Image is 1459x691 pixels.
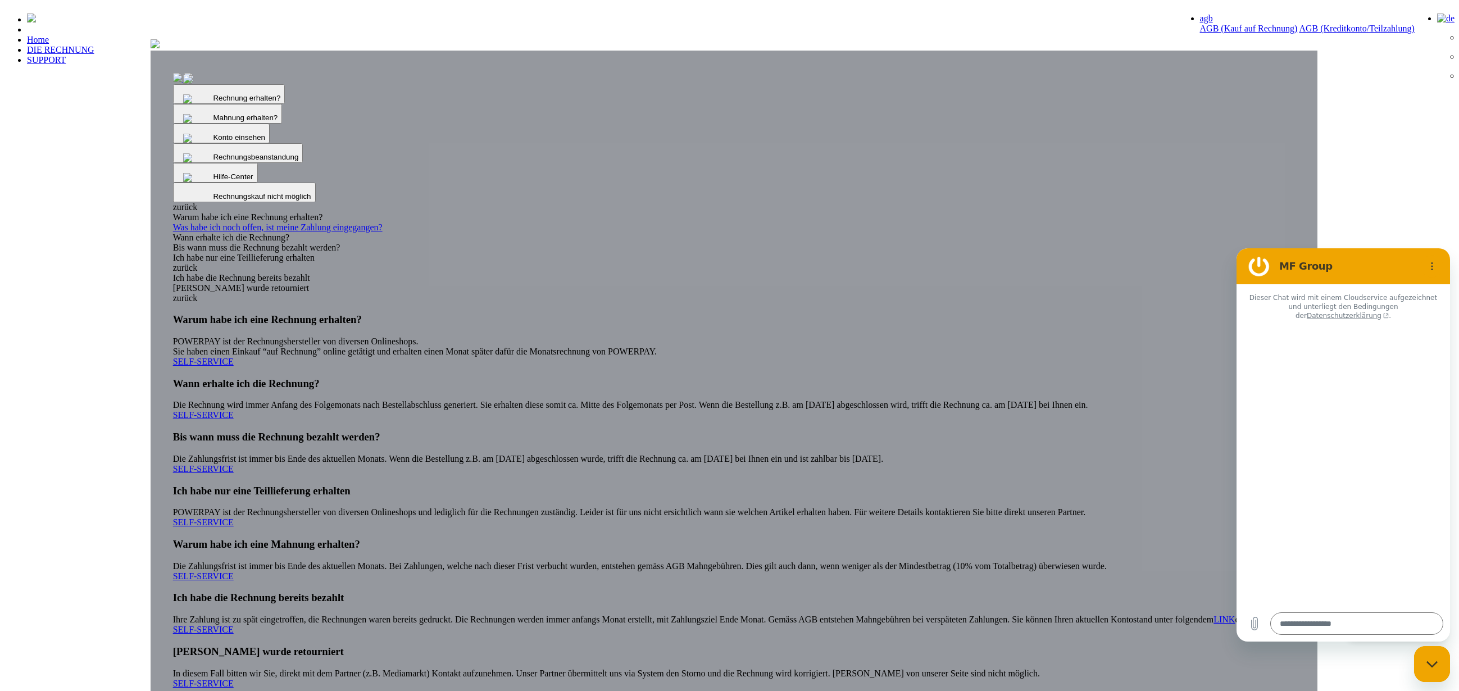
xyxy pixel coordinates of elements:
[173,538,1296,581] div: Die Zahlungsfrist ist immer bis Ende des aktuellen Monats. Bei Zahlungen, welche nach dieser Fris...
[173,124,270,143] button: Konto einsehen
[173,464,234,474] a: SELF-SERVICE
[180,131,214,146] img: qb_warning.svg
[1414,646,1450,682] iframe: Schaltfläche zum Öffnen des Messaging-Fensters; Konversation läuft
[173,645,1296,658] h3: [PERSON_NAME] wurde retourniert
[173,222,1296,233] a: Was habe ich noch offen, ist meine Zahlung eingegangen?
[27,55,66,65] a: SUPPORT
[173,104,283,124] button: Mahnung erhalten?
[173,152,303,161] a: Rechnungsbeanstandung
[180,170,214,185] img: qb_close.svg
[173,517,234,527] a: SELF-SERVICE
[27,45,94,54] a: DIE RECHNUNG
[173,538,1296,551] h3: Warum habe ich eine Mahnung erhalten?
[173,73,182,82] img: single_invoice_powerpay_de.jpg
[173,592,1296,604] h3: Ich habe die Rechnung bereits bezahlt
[173,645,1296,689] div: In diesem Fall bitten wir Sie, direkt mit dem Partner (z.B. Mediamarkt) Kontakt aufzunehmen. Unse...
[173,625,234,634] a: SELF-SERVICE
[173,202,1296,212] div: zurück
[180,111,214,126] img: qb_search.svg
[173,283,1296,293] div: [PERSON_NAME] wurde retourniert
[173,93,285,102] a: Rechnung erhalten?
[173,378,1296,421] div: Die Rechnung wird immer Anfang des Folgemonats nach Bestellabschluss generiert. Sie erhalten dies...
[213,113,278,122] span: Mahnung erhalten?
[173,679,234,688] a: SELF-SERVICE
[173,171,258,181] a: Hilfe-Center
[27,35,49,44] a: Home
[173,431,1296,443] h3: Bis wann muss die Rechnung bezahlt werden?
[180,151,214,165] img: qb_help.svg
[180,92,214,106] img: qb_bell.svg
[213,192,311,201] span: Rechnungskauf nicht möglich
[180,72,214,87] img: qb_bill.svg
[173,431,1296,474] div: Die Zahlungsfrist ist immer bis Ende des aktuellen Monats. Wenn die Bestellung z.B. am [DATE] abg...
[1299,24,1415,33] a: AGB (Kreditkonto/Teilzahlung)
[151,39,160,48] img: title-powerpay_de.svg
[213,153,298,161] span: Rechnungsbeanstandung
[1237,248,1450,642] iframe: Messaging-Fenster
[173,263,1296,273] div: zurück
[173,378,1296,390] h3: Wann erhalte ich die Rechnung?
[173,132,270,142] a: Konto einsehen
[173,357,234,366] a: SELF-SERVICE
[173,212,1296,222] div: Warum habe ich eine Rechnung erhalten?
[1213,615,1235,624] a: LINK
[1437,13,1455,24] img: de
[173,143,303,163] button: Rechnungsbeanstandung
[173,592,1296,635] div: Ihre Zahlung ist zu spät eingetroffen, die Rechnungen waren bereits gedruckt. Die Rechnungen werd...
[173,313,1296,367] div: POWERPAY ist der Rechnungshersteller von diversen Onlineshops. Sie haben einen Einkauf “auf Rechn...
[1200,13,1213,23] a: agb
[173,112,283,122] a: Mahnung erhalten?
[27,13,36,22] img: logo-powerpay-white.svg
[173,273,1296,283] div: Ich habe die Rechnung bereits bezahlt
[173,571,234,581] a: SELF-SERVICE
[173,410,234,420] a: SELF-SERVICE
[173,485,1296,528] div: POWERPAY ist der Rechnungshersteller von diversen Onlineshops und lediglich für die Rechnungen zu...
[173,191,316,201] a: Rechnungskauf nicht möglich
[173,485,1296,497] h3: Ich habe nur eine Teillieferung erhalten
[173,163,258,183] button: Hilfe-Center
[173,233,1296,243] div: Wann erhalte ich die Rechnung?
[173,313,1296,326] h3: Warum habe ich eine Rechnung erhalten?
[173,243,1296,253] div: Bis wann muss die Rechnung bezahlt werden?
[1200,24,1298,33] a: AGB (Kauf auf Rechnung)
[213,133,265,142] span: Konto einsehen
[213,172,253,181] span: Hilfe-Center
[173,84,285,104] button: Rechnung erhalten?
[173,183,316,202] button: Rechnungskauf nicht möglich
[173,293,198,303] a: zurück
[173,253,1296,263] div: Ich habe nur eine Teillieferung erhalten
[213,94,280,102] span: Rechnung erhalten?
